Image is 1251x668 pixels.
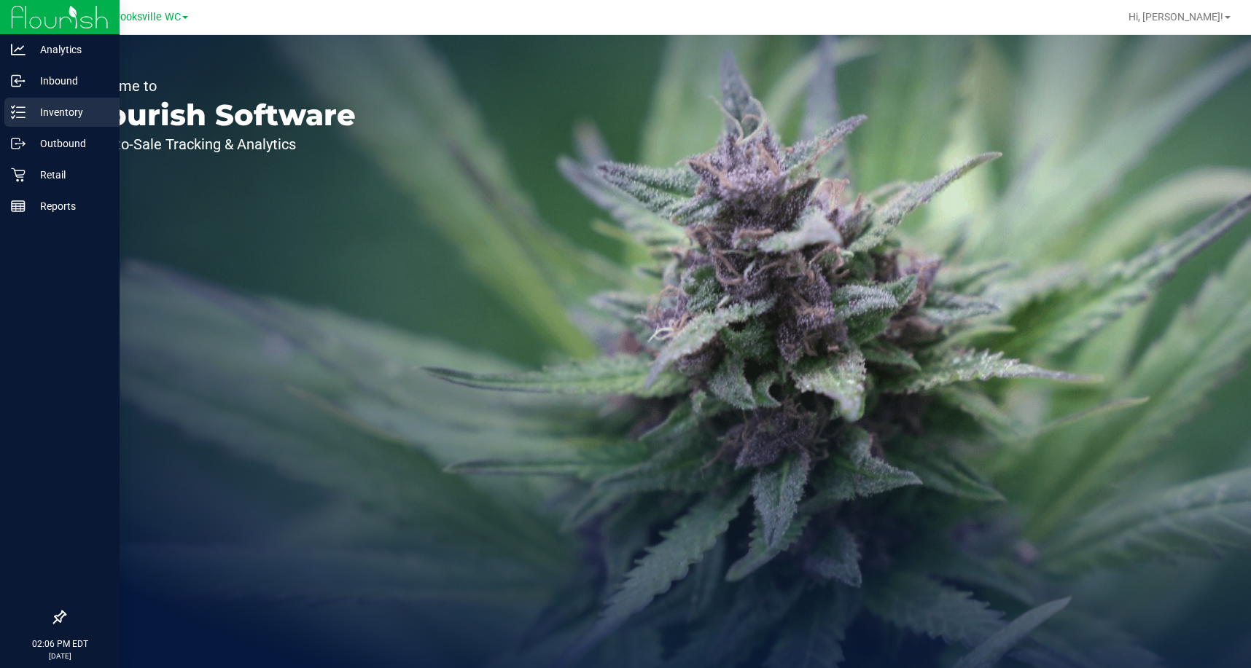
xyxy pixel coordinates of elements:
[11,136,26,151] inline-svg: Outbound
[11,42,26,57] inline-svg: Analytics
[7,637,113,651] p: 02:06 PM EDT
[26,197,113,215] p: Reports
[110,11,181,23] span: Brooksville WC
[79,79,356,93] p: Welcome to
[11,74,26,88] inline-svg: Inbound
[15,551,58,595] iframe: Resource center
[26,135,113,152] p: Outbound
[79,101,356,130] p: Flourish Software
[26,103,113,121] p: Inventory
[1129,11,1223,23] span: Hi, [PERSON_NAME]!
[7,651,113,661] p: [DATE]
[26,166,113,184] p: Retail
[79,137,356,152] p: Seed-to-Sale Tracking & Analytics
[26,41,113,58] p: Analytics
[11,168,26,182] inline-svg: Retail
[11,199,26,213] inline-svg: Reports
[11,105,26,119] inline-svg: Inventory
[26,72,113,90] p: Inbound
